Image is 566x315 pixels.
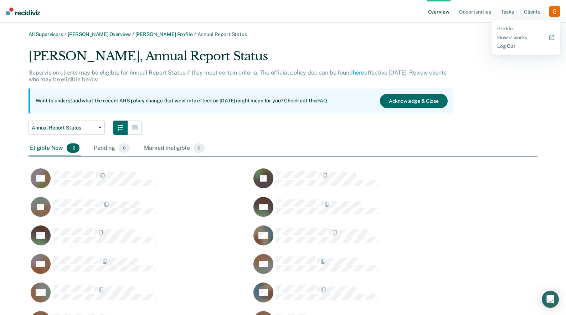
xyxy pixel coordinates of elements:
[29,197,251,225] div: CaseloadOpportunityCell-02058621
[29,254,251,282] div: CaseloadOpportunityCell-04106328
[194,143,205,153] span: 0
[36,97,327,105] p: Want to understand what the recent ARS policy change that went into effect on [DATE] might mean f...
[251,197,474,225] div: CaseloadOpportunityCell-02804454
[380,94,448,108] button: Acknowledge & Close
[193,31,197,37] span: /
[251,168,474,197] div: CaseloadOpportunityCell-01607144
[29,69,447,83] p: Supervision clients may be eligible for Annual Report Status if they meet certain criteria. The o...
[29,31,63,37] a: All Supervisors
[131,31,135,37] span: /
[197,31,247,37] span: Annual Report Status
[29,141,81,156] div: Eligible Now12
[29,168,251,197] div: CaseloadOpportunityCell-01547057
[92,141,131,156] div: Pending0
[29,49,453,69] div: [PERSON_NAME], Annual Report Status
[29,282,251,311] div: CaseloadOpportunityCell-05150894
[497,26,555,32] a: Profile
[353,69,364,76] a: here
[251,282,474,311] div: CaseloadOpportunityCell-06812699
[135,31,193,37] a: [PERSON_NAME] Profile
[6,7,40,15] img: Recidiviz
[497,35,555,41] a: How it works
[29,225,251,254] div: CaseloadOpportunityCell-03461988
[29,121,105,135] button: Annual Report Status
[67,143,79,153] span: 12
[251,254,474,282] div: CaseloadOpportunityCell-04652055
[63,31,68,37] span: /
[542,291,559,308] div: Open Intercom Messenger
[32,125,96,131] span: Annual Report Status
[119,143,130,153] span: 0
[68,31,131,37] a: [PERSON_NAME] Overview
[317,98,327,103] a: FAQ
[251,225,474,254] div: CaseloadOpportunityCell-03663318
[497,43,555,49] a: Log Out
[143,141,206,156] div: Marked Ineligible0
